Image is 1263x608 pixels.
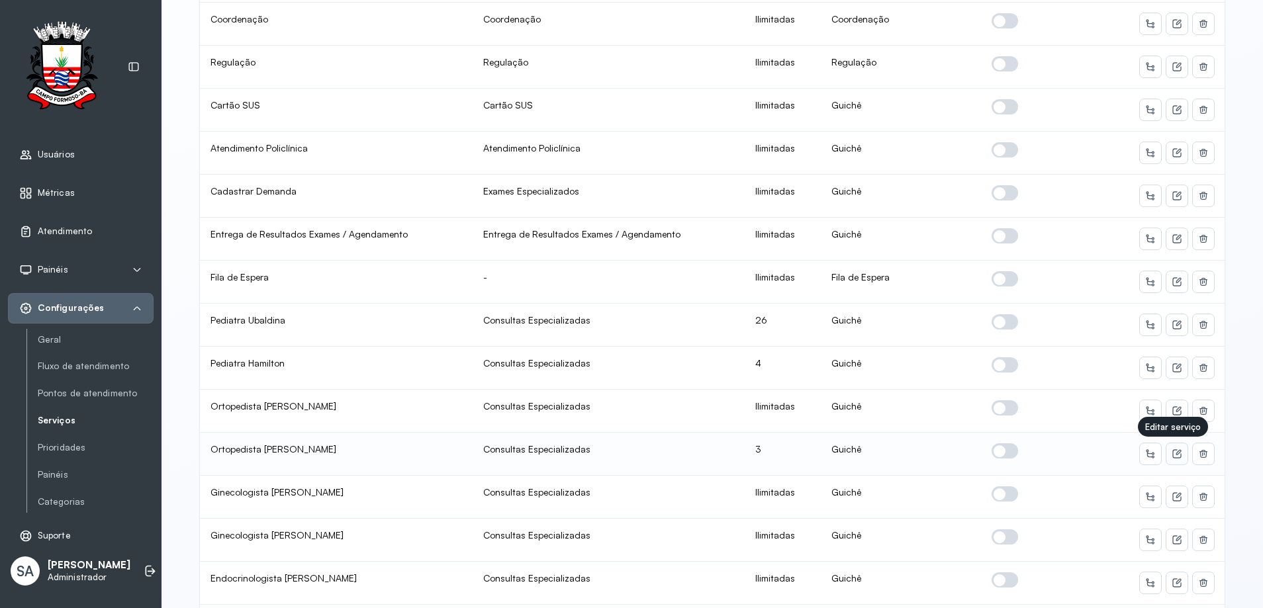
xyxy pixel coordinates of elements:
td: Ilimitadas [745,3,821,46]
div: Consultas Especializadas [483,314,735,326]
span: Métricas [38,187,75,198]
td: Regulação [821,46,981,89]
td: 4 [745,347,821,390]
td: Cartão SUS [200,89,473,132]
td: Fila de Espera [821,261,981,304]
td: Guichê [821,132,981,175]
a: Painéis [38,469,154,480]
td: Guichê [821,390,981,433]
td: Coordenação [200,3,473,46]
td: Guichê [821,519,981,562]
a: Prioridades [38,442,154,453]
td: Ginecologista [PERSON_NAME] [200,519,473,562]
a: Categorias [38,496,154,507]
div: Consultas Especializadas [483,443,735,455]
td: Cadastrar Demanda [200,175,473,218]
td: 3 [745,433,821,476]
a: Prioridades [38,439,154,456]
a: Usuários [19,148,142,161]
div: Consultas Especializadas [483,529,735,541]
td: Ilimitadas [745,390,821,433]
td: 26 [745,304,821,347]
td: Fila de Espera [200,261,473,304]
td: Ilimitadas [745,132,821,175]
span: Usuários [38,149,75,160]
div: Entrega de Resultados Exames / Agendamento [483,228,735,240]
div: Consultas Especializadas [483,400,735,412]
a: Atendimento [19,225,142,238]
td: Ilimitadas [745,46,821,89]
td: Guichê [821,562,981,605]
div: Cartão SUS [483,99,735,111]
td: Ortopedista [PERSON_NAME] [200,433,473,476]
td: Entrega de Resultados Exames / Agendamento [200,218,473,261]
td: Ginecologista [PERSON_NAME] [200,476,473,519]
div: Atendimento Policlínica [483,142,735,154]
td: Guichê [821,433,981,476]
div: Exames Especializados [483,185,735,197]
div: - [483,271,735,283]
a: Geral [38,334,154,345]
td: Endocrinologista [PERSON_NAME] [200,562,473,605]
td: Ilimitadas [745,519,821,562]
td: Ilimitadas [745,218,821,261]
div: Consultas Especializadas [483,357,735,369]
td: Guichê [821,476,981,519]
td: Guichê [821,175,981,218]
div: Consultas Especializadas [483,486,735,498]
a: Métricas [19,187,142,200]
td: Guichê [821,89,981,132]
td: Ortopedista [PERSON_NAME] [200,390,473,433]
span: Configurações [38,302,104,314]
td: Guichê [821,304,981,347]
td: Regulação [200,46,473,89]
td: Coordenação [821,3,981,46]
span: Painéis [38,264,68,275]
img: Logotipo do estabelecimento [14,21,109,113]
p: [PERSON_NAME] [48,559,130,572]
td: Pediatra Hamilton [200,347,473,390]
a: Serviços [38,412,154,429]
div: Regulação [483,56,735,68]
div: Consultas Especializadas [483,572,735,584]
td: Atendimento Policlínica [200,132,473,175]
a: Painéis [38,466,154,483]
span: Suporte [38,530,71,541]
a: Pontos de atendimento [38,385,154,402]
a: Fluxo de atendimento [38,361,154,372]
p: Administrador [48,572,130,583]
td: Ilimitadas [745,562,821,605]
a: Pontos de atendimento [38,388,154,399]
td: Ilimitadas [745,261,821,304]
a: Geral [38,331,154,348]
td: Ilimitadas [745,175,821,218]
div: Coordenação [483,13,735,25]
td: Guichê [821,218,981,261]
td: Ilimitadas [745,89,821,132]
a: Fluxo de atendimento [38,358,154,374]
a: Categorias [38,494,154,510]
td: Pediatra Ubaldina [200,304,473,347]
a: Serviços [38,415,154,426]
td: Guichê [821,347,981,390]
td: Ilimitadas [745,476,821,519]
span: Atendimento [38,226,92,237]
